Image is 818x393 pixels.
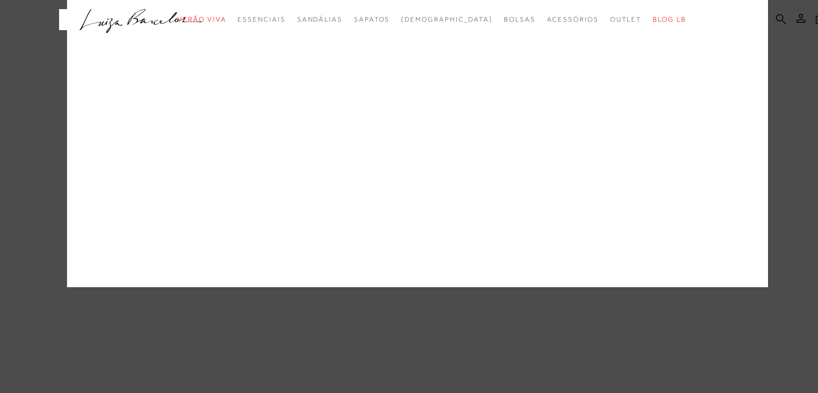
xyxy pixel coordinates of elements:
span: BLOG LB [653,15,686,23]
a: BLOG LB [653,9,686,30]
span: Bolsas [504,15,536,23]
a: categoryNavScreenReaderText [547,9,599,30]
span: Acessórios [547,15,599,23]
span: Essenciais [237,15,285,23]
span: Verão Viva [177,15,226,23]
a: categoryNavScreenReaderText [354,9,390,30]
a: categoryNavScreenReaderText [610,9,642,30]
a: categoryNavScreenReaderText [177,9,226,30]
span: Outlet [610,15,642,23]
span: Sandálias [297,15,343,23]
a: categoryNavScreenReaderText [297,9,343,30]
a: noSubCategoriesText [401,9,493,30]
a: categoryNavScreenReaderText [237,9,285,30]
span: Sapatos [354,15,390,23]
a: categoryNavScreenReaderText [504,9,536,30]
span: [DEMOGRAPHIC_DATA] [401,15,493,23]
